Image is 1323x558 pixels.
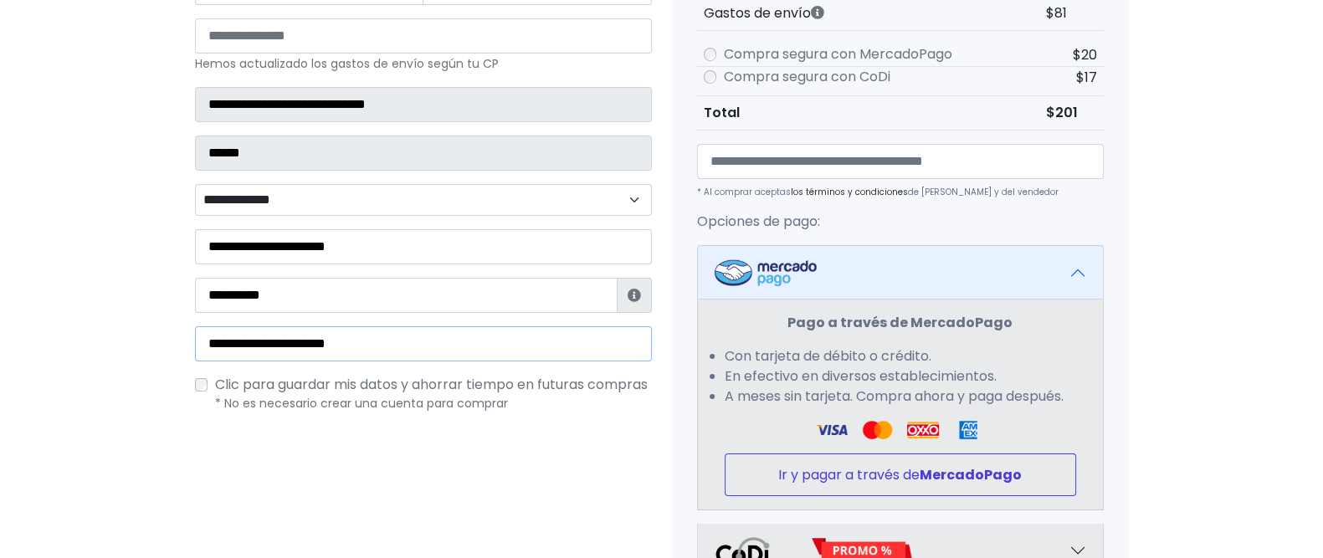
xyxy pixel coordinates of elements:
[724,67,890,87] label: Compra segura con CoDi
[725,366,1076,387] li: En efectivo en diversos establecimientos.
[697,212,1104,232] p: Opciones de pago:
[952,420,984,440] img: Amex Logo
[791,186,908,198] a: los términos y condiciones
[907,420,939,440] img: Oxxo Logo
[725,453,1076,496] button: Ir y pagar a través deMercadoPago
[1038,96,1103,131] td: $201
[920,465,1022,484] strong: MercadoPago
[697,186,1104,198] p: * Al comprar aceptas de [PERSON_NAME] y del vendedor
[861,420,893,440] img: Visa Logo
[1073,45,1097,64] span: $20
[725,346,1076,366] li: Con tarjeta de débito o crédito.
[724,44,952,64] label: Compra segura con MercadoPago
[215,395,652,412] p: * No es necesario crear una cuenta para comprar
[725,387,1076,407] li: A meses sin tarjeta. Compra ahora y paga después.
[697,96,1039,131] th: Total
[215,375,648,394] span: Clic para guardar mis datos y ahorrar tiempo en futuras compras
[195,55,499,72] small: Hemos actualizado los gastos de envío según tu CP
[811,6,824,19] i: Los gastos de envío dependen de códigos postales. ¡Te puedes llevar más productos en un solo envío !
[628,289,641,302] i: Estafeta lo usará para ponerse en contacto en caso de tener algún problema con el envío
[816,420,848,440] img: Visa Logo
[1076,68,1097,87] span: $17
[787,313,1013,332] strong: Pago a través de MercadoPago
[715,259,817,286] img: Mercadopago Logo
